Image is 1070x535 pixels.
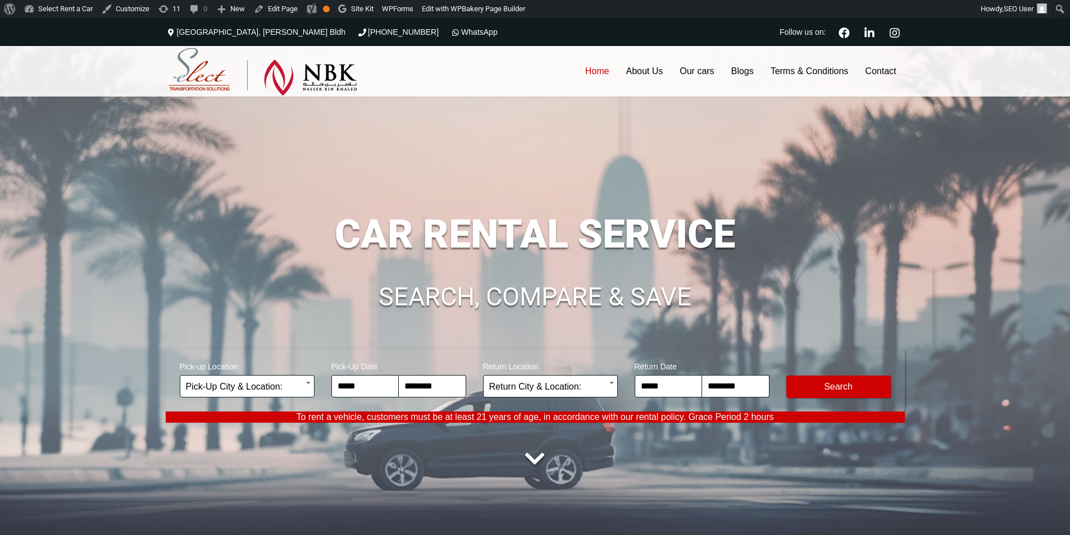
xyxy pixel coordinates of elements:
a: Terms & Conditions [762,46,857,97]
button: Modify Search [786,376,891,398]
span: Return Location [483,355,618,375]
a: Facebook [834,26,854,38]
a: Linkedin [860,26,880,38]
span: Return City & Location: [489,376,612,398]
span: Pick-up Location [180,355,315,375]
p: To rent a vehicle, customers must be at least 21 years of age, in accordance with our rental poli... [166,411,905,423]
span: Pick-Up Date [331,355,466,375]
a: Contact [857,46,904,97]
a: Our cars [671,46,722,97]
a: Home [577,46,618,97]
img: Select Rent a Car [169,48,357,96]
a: WhatsApp [450,28,498,36]
a: Blogs [723,46,762,97]
span: Return Date [635,355,770,375]
span: SEO User [1004,4,1033,13]
li: Follow us on: [777,18,828,46]
div: OK [323,6,330,12]
h1: CAR RENTAL SERVICE [166,214,905,254]
span: Site Kit [351,4,374,13]
span: Pick-Up City & Location: [180,375,315,397]
a: [PHONE_NUMBER] [357,28,439,36]
span: Return City & Location: [483,375,618,397]
span: Pick-Up City & Location: [186,376,308,398]
h1: SEARCH, COMPARE & SAVE [166,284,905,310]
div: [GEOGRAPHIC_DATA], [PERSON_NAME] Bldh [166,18,352,46]
a: Instagram [885,26,905,38]
a: About Us [617,46,671,97]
